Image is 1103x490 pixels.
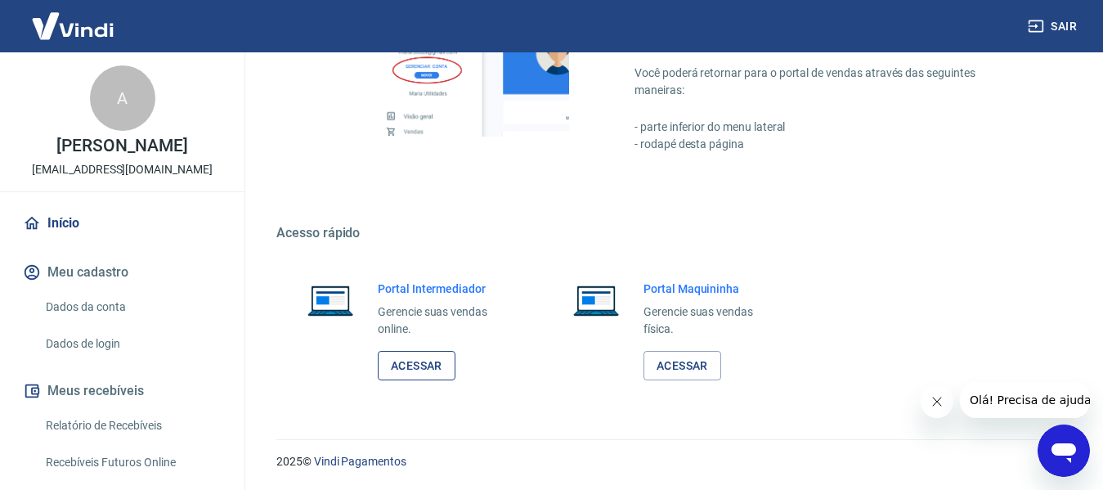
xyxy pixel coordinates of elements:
img: Imagem de um notebook aberto [562,281,630,320]
img: Imagem de um notebook aberto [296,281,365,320]
button: Sair [1025,11,1083,42]
p: [PERSON_NAME] [56,137,187,155]
a: Recebíveis Futuros Online [39,446,225,479]
a: Acessar [643,351,721,381]
a: Dados de login [39,327,225,361]
p: Gerencie suas vendas online. [378,303,513,338]
a: Início [20,205,225,241]
a: Vindi Pagamentos [314,455,406,468]
img: Vindi [20,1,126,51]
div: A [90,65,155,131]
iframe: Fechar mensagem [921,385,953,418]
p: 2025 © [276,453,1064,470]
a: Dados da conta [39,290,225,324]
a: Acessar [378,351,455,381]
span: Olá! Precisa de ajuda? [10,11,137,25]
h6: Portal Intermediador [378,281,513,297]
iframe: Mensagem da empresa [960,382,1090,418]
p: - rodapé desta página [634,136,1025,153]
p: [EMAIL_ADDRESS][DOMAIN_NAME] [32,161,213,178]
button: Meu cadastro [20,254,225,290]
p: Gerencie suas vendas física. [643,303,778,338]
p: - parte inferior do menu lateral [634,119,1025,136]
button: Meus recebíveis [20,373,225,409]
iframe: Botão para abrir a janela de mensagens [1038,425,1090,477]
h6: Portal Maquininha [643,281,778,297]
p: Você poderá retornar para o portal de vendas através das seguintes maneiras: [634,65,1025,99]
h5: Acesso rápido [276,225,1064,241]
a: Relatório de Recebíveis [39,409,225,443]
